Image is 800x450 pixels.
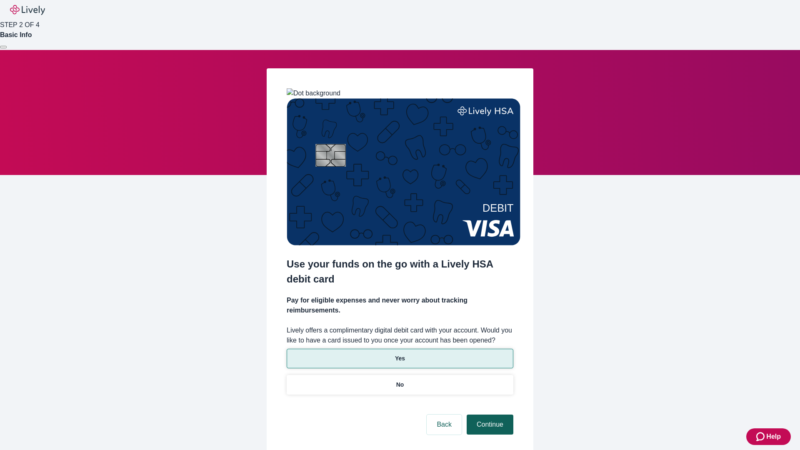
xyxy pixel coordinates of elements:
[287,349,513,368] button: Yes
[427,415,462,435] button: Back
[10,5,45,15] img: Lively
[287,375,513,395] button: No
[756,432,766,442] svg: Zendesk support icon
[396,380,404,389] p: No
[395,354,405,363] p: Yes
[766,432,781,442] span: Help
[287,88,340,98] img: Dot background
[746,428,791,445] button: Zendesk support iconHelp
[287,257,513,287] h2: Use your funds on the go with a Lively HSA debit card
[287,98,520,245] img: Debit card
[287,325,513,345] label: Lively offers a complimentary digital debit card with your account. Would you like to have a card...
[467,415,513,435] button: Continue
[287,295,513,315] h4: Pay for eligible expenses and never worry about tracking reimbursements.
